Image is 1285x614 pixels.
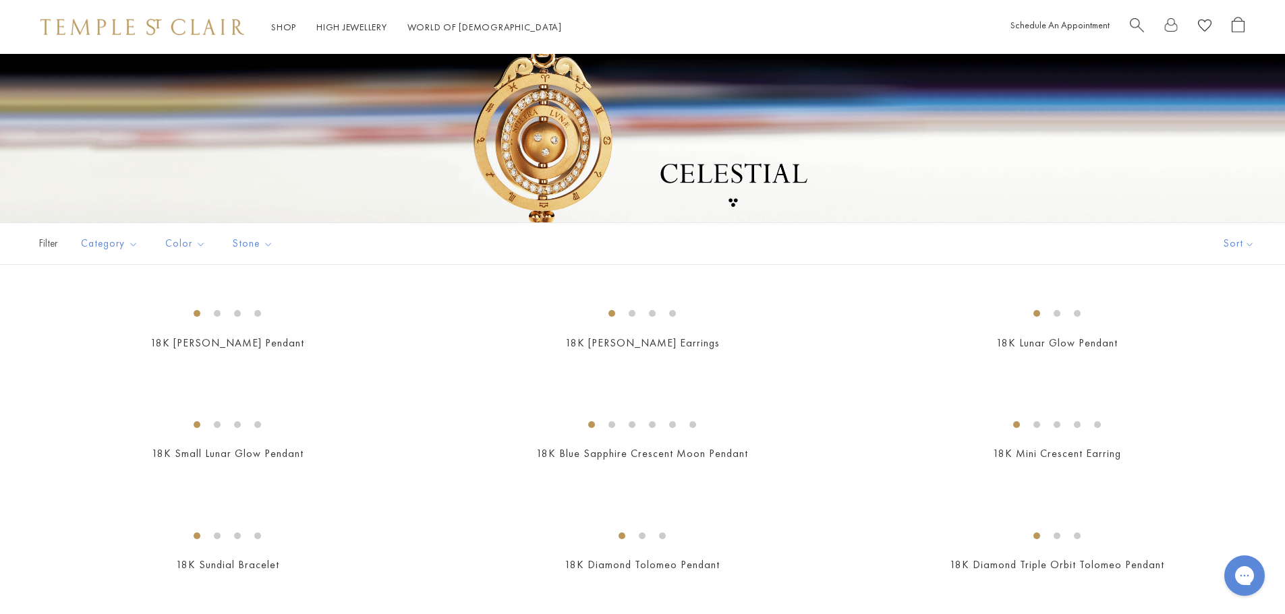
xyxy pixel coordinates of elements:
[565,557,720,572] a: 18K Diamond Tolomeo Pendant
[71,228,148,259] button: Category
[1010,19,1110,31] a: Schedule An Appointment
[407,21,562,33] a: World of [DEMOGRAPHIC_DATA]World of [DEMOGRAPHIC_DATA]
[565,336,720,350] a: 18K [PERSON_NAME] Earrings
[40,19,244,35] img: Temple St. Clair
[155,228,216,259] button: Color
[226,235,283,252] span: Stone
[74,235,148,252] span: Category
[1198,17,1211,38] a: View Wishlist
[152,446,304,460] a: 18K Small Lunar Glow Pendant
[271,19,562,36] nav: Main navigation
[1130,17,1144,38] a: Search
[1232,17,1245,38] a: Open Shopping Bag
[316,21,387,33] a: High JewelleryHigh Jewellery
[271,21,296,33] a: ShopShop
[1218,551,1272,601] iframe: Gorgias live chat messenger
[176,557,279,572] a: 18K Sundial Bracelet
[950,557,1164,572] a: 18K Diamond Triple Orbit Tolomeo Pendant
[159,235,216,252] span: Color
[536,446,748,460] a: 18K Blue Sapphire Crescent Moon Pendant
[150,336,304,350] a: 18K [PERSON_NAME] Pendant
[223,228,283,259] button: Stone
[993,446,1121,460] a: 18K Mini Crescent Earring
[1193,223,1285,264] button: Show sort by
[996,336,1118,350] a: 18K Lunar Glow Pendant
